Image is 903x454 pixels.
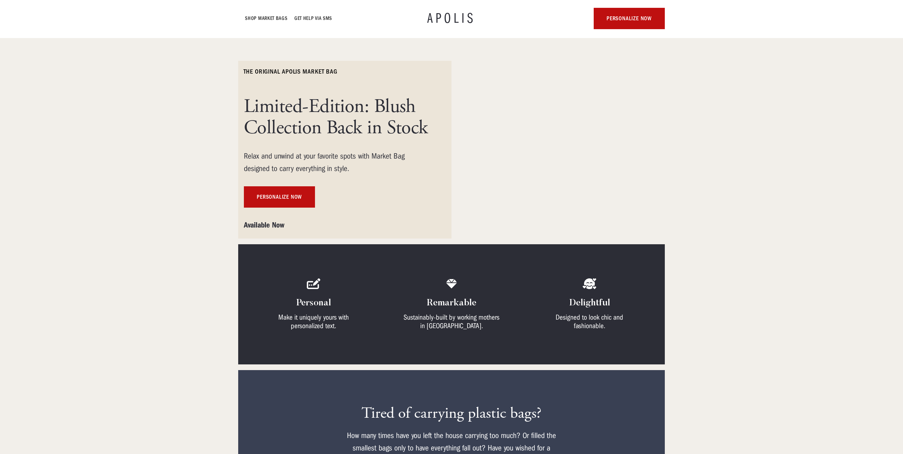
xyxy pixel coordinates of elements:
a: Shop Market bags [245,14,288,23]
h4: Personal [296,298,331,309]
div: Sustainably-built by working mothers in [GEOGRAPHIC_DATA]. [401,313,502,330]
h1: Limited-Edition: Blush Collection Back in Stock [244,96,429,139]
a: personalize now [244,186,315,208]
h4: Delightful [569,298,610,309]
a: GET HELP VIA SMS [295,14,332,23]
h3: Tired of carrying plastic bags? [345,404,558,423]
h4: Remarkable [427,298,476,309]
div: Designed to look chic and fashionable. [539,313,640,330]
a: APOLIS [427,11,476,26]
div: Make it uniquely yours with personalized text. [263,313,364,330]
div: Relax and unwind at your favorite spots with Market Bag designed to carry everything in style. [244,150,429,175]
a: personalize now [594,8,665,29]
h6: The ORIGINAL Apolis market bag [244,68,337,76]
strong: Available Now [244,220,284,230]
